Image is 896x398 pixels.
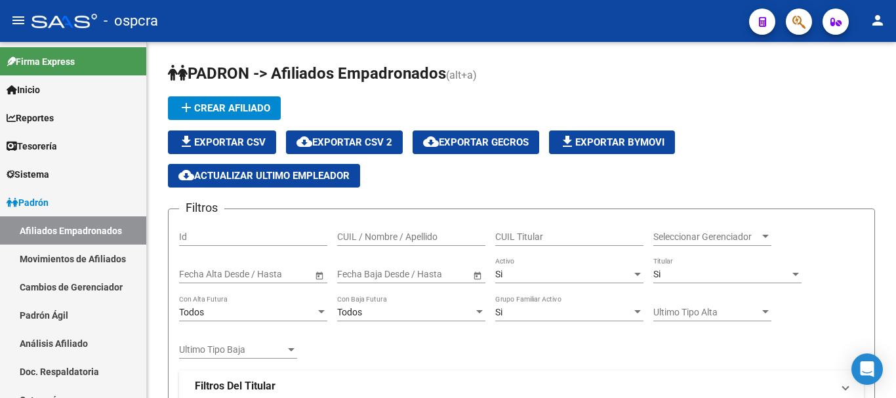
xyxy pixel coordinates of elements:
[104,7,158,35] span: - ospcra
[168,96,281,120] button: Crear Afiliado
[851,353,883,385] div: Open Intercom Messenger
[495,269,502,279] span: Si
[413,130,539,154] button: Exportar GECROS
[560,134,575,149] mat-icon: file_download
[423,134,439,149] mat-icon: cloud_download
[178,102,270,114] span: Crear Afiliado
[178,100,194,115] mat-icon: add
[10,12,26,28] mat-icon: menu
[312,268,326,282] button: Open calendar
[179,199,224,217] h3: Filtros
[653,307,760,318] span: Ultimo Tipo Alta
[423,136,529,148] span: Exportar GECROS
[653,269,661,279] span: Si
[560,136,664,148] span: Exportar Bymovi
[296,136,392,148] span: Exportar CSV 2
[238,269,302,280] input: Fecha fin
[296,134,312,149] mat-icon: cloud_download
[7,139,57,153] span: Tesorería
[178,134,194,149] mat-icon: file_download
[7,167,49,182] span: Sistema
[168,64,446,83] span: PADRON -> Afiliados Empadronados
[7,83,40,97] span: Inicio
[470,268,484,282] button: Open calendar
[179,269,227,280] input: Fecha inicio
[179,344,285,355] span: Ultimo Tipo Baja
[168,164,360,188] button: Actualizar ultimo Empleador
[7,195,49,210] span: Padrón
[168,130,276,154] button: Exportar CSV
[178,167,194,183] mat-icon: cloud_download
[653,231,760,243] span: Seleccionar Gerenciador
[195,379,275,393] strong: Filtros Del Titular
[446,69,477,81] span: (alt+a)
[286,130,403,154] button: Exportar CSV 2
[870,12,886,28] mat-icon: person
[7,54,75,69] span: Firma Express
[7,111,54,125] span: Reportes
[396,269,460,280] input: Fecha fin
[337,307,362,317] span: Todos
[337,269,385,280] input: Fecha inicio
[495,307,502,317] span: Si
[178,170,350,182] span: Actualizar ultimo Empleador
[178,136,266,148] span: Exportar CSV
[549,130,675,154] button: Exportar Bymovi
[179,307,204,317] span: Todos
